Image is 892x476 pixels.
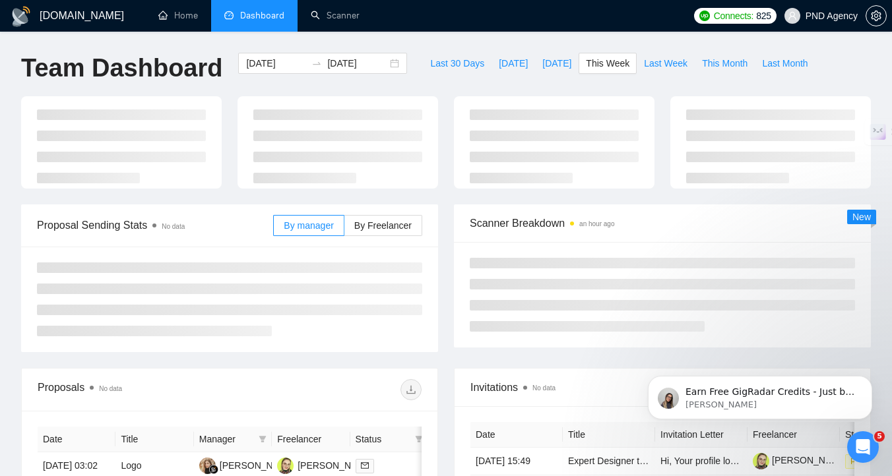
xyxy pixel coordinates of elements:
td: Expert Designer to create Amazon A+ content [563,448,655,475]
button: Last 30 Days [423,53,492,74]
span: This Month [702,56,748,71]
span: 5 [874,431,885,442]
span: Proposal Sending Stats [37,217,273,233]
span: mail [361,461,369,469]
span: Dashboard [240,10,284,21]
span: Pending [845,454,885,469]
input: Start date [246,56,306,71]
button: This Month [695,53,755,74]
iframe: Intercom live chat [847,431,879,463]
div: [PERSON_NAME] [298,458,373,473]
span: Last Month [762,56,808,71]
span: to [311,58,322,69]
a: searchScanner [311,10,360,21]
img: c1ANJdDIEFa5DN5yolPp7_u0ZhHZCEfhnwVqSjyrCV9hqZg5SCKUb7hD_oUrqvcJOM [753,453,769,469]
img: KY [199,458,216,474]
span: By Freelancer [354,220,412,231]
span: [DATE] [499,56,528,71]
span: setting [866,11,886,21]
img: upwork-logo.png [699,11,710,21]
th: Freelancer [272,427,350,452]
a: homeHome [158,10,198,21]
button: [DATE] [492,53,535,74]
td: [DATE] 15:49 [470,448,563,475]
h1: Team Dashboard [21,53,222,84]
span: user [788,11,797,20]
iframe: Intercom notifications повідомлення [628,348,892,440]
img: AS [277,458,294,474]
span: swap-right [311,58,322,69]
span: Manager [199,432,253,446]
th: Date [470,422,563,448]
a: Logo [121,460,141,471]
a: KY[PERSON_NAME] [199,460,296,470]
th: Manager [194,427,272,452]
span: This Week [586,56,629,71]
a: setting [866,11,887,21]
span: By manager [284,220,333,231]
a: [PERSON_NAME] [753,455,848,465]
span: filter [415,435,423,443]
button: This Week [579,53,637,74]
span: Scanner Breakdown [470,215,855,231]
span: No data [532,384,556,392]
span: Last 30 Days [430,56,484,71]
button: Last Month [755,53,815,74]
span: No data [162,223,185,230]
span: dashboard [224,11,234,20]
a: Expert Designer to create Amazon A+ content [568,456,755,466]
span: New [852,212,871,222]
span: Status [356,432,410,446]
img: gigradar-bm.png [209,465,218,474]
div: [PERSON_NAME] [220,458,296,473]
time: an hour ago [579,220,614,227]
button: Last Week [637,53,695,74]
input: End date [327,56,387,71]
a: AS[PERSON_NAME] [277,460,373,470]
span: 825 [756,9,771,23]
span: filter [412,429,426,449]
div: Proposals [38,379,230,400]
th: Date [38,427,115,452]
span: filter [259,435,267,443]
span: [DATE] [542,56,571,71]
span: Invitations [470,379,854,396]
button: [DATE] [535,53,579,74]
button: setting [866,5,887,26]
span: Last Week [644,56,687,71]
a: Pending [845,456,890,466]
span: No data [99,385,122,392]
span: filter [256,429,269,449]
th: Title [563,422,655,448]
img: logo [11,6,32,27]
span: Connects: [714,9,753,23]
th: Title [115,427,193,452]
